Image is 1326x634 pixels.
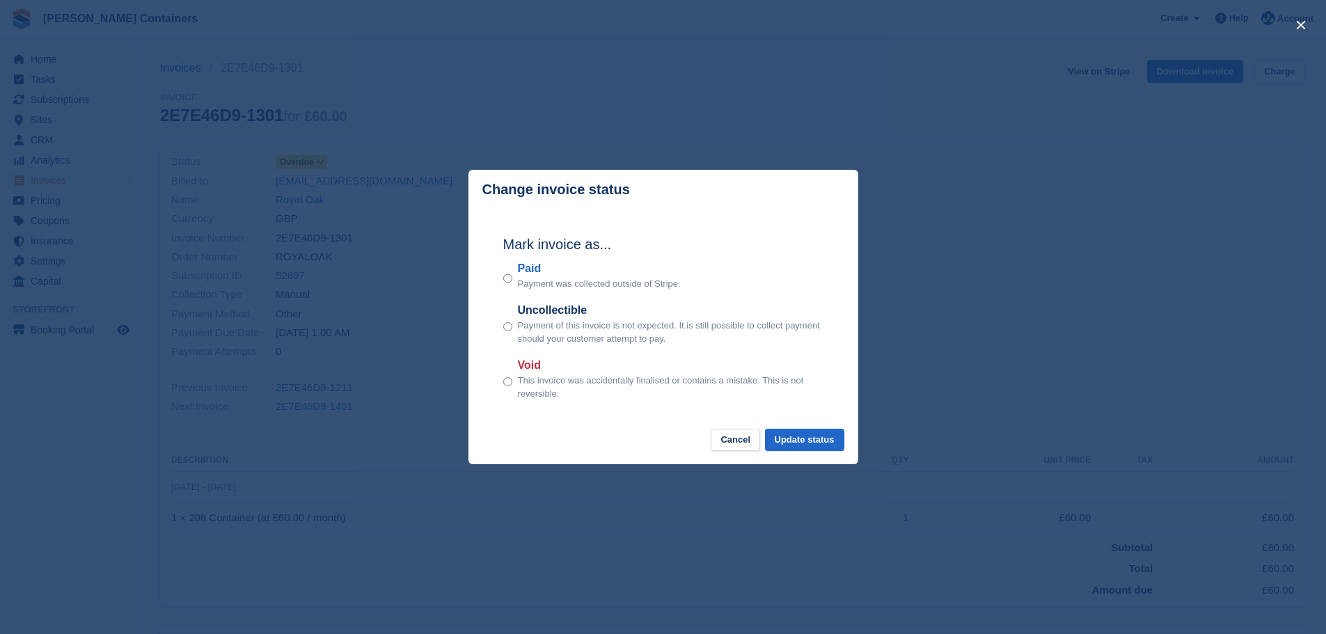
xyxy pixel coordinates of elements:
button: Update status [765,429,844,452]
p: Change invoice status [482,182,630,198]
p: This invoice was accidentally finalised or contains a mistake. This is not reversible. [518,374,823,401]
label: Paid [518,260,681,277]
button: close [1290,14,1312,36]
p: Payment of this invoice is not expected. It is still possible to collect payment should your cust... [518,319,823,346]
label: Uncollectible [518,302,823,319]
button: Cancel [711,429,760,452]
p: Payment was collected outside of Stripe. [518,277,681,291]
label: Void [518,357,823,374]
h2: Mark invoice as... [503,234,823,255]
